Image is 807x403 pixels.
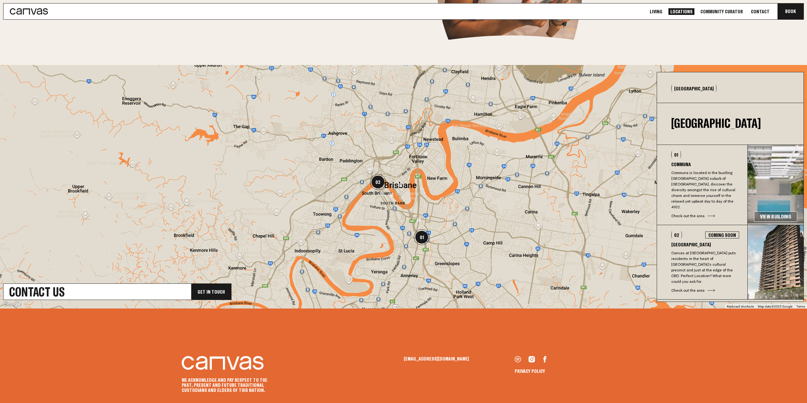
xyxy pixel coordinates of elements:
[796,305,805,308] a: Terms (opens in new tab)
[2,300,23,309] a: Open this area in Google Maps (opens a new window)
[671,170,739,210] p: Communa is located in the bustling [GEOGRAPHIC_DATA] suburb of [GEOGRAPHIC_DATA], discover the di...
[749,8,771,15] a: Contact
[671,213,739,219] div: Check out the area
[705,231,739,238] div: Coming Soon
[671,84,717,92] button: [GEOGRAPHIC_DATA]
[657,225,747,299] button: 02Coming Soon[GEOGRAPHIC_DATA]Canvas at [GEOGRAPHIC_DATA] puts residents in the heart of [GEOGRAP...
[671,162,739,167] h3: Communa
[671,250,739,284] p: Canvas at [GEOGRAPHIC_DATA] puts residents in the heart of [GEOGRAPHIC_DATA]’s cultural precinct ...
[411,227,432,248] div: 01
[668,8,694,15] a: Locations
[754,211,797,222] a: View Building
[778,3,804,19] button: Book
[748,145,804,225] img: 67b7cc4d9422ff3188516097c9650704bc7da4d7-3375x1780.jpg
[657,300,804,335] div: More [GEOGRAPHIC_DATA] & [GEOGRAPHIC_DATA] Locations coming soon
[671,288,739,293] div: Check out the area
[3,283,231,300] a: Contact UsGet In Touch
[648,8,664,15] a: Living
[182,377,277,393] p: We acknowledge and pay respect to the past, present and future Traditional Custodians and Elders ...
[671,151,681,159] div: 01
[2,300,23,309] img: Google
[671,231,682,239] div: 02
[699,8,745,15] a: Community Curator
[758,305,792,308] span: Map data ©2025 Google
[727,304,754,309] button: Keyboard shortcuts
[671,242,739,247] h3: [GEOGRAPHIC_DATA]
[191,284,231,300] div: Get In Touch
[515,368,545,374] a: Privacy Policy
[368,172,388,192] div: 02
[404,356,515,361] a: [EMAIL_ADDRESS][DOMAIN_NAME]
[657,145,747,225] button: 01CommunaCommuna is located in the bustling [GEOGRAPHIC_DATA] suburb of [GEOGRAPHIC_DATA], discov...
[748,225,804,299] img: e00625e3674632ab53fb0bd06b8ba36b178151b1-356x386.jpg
